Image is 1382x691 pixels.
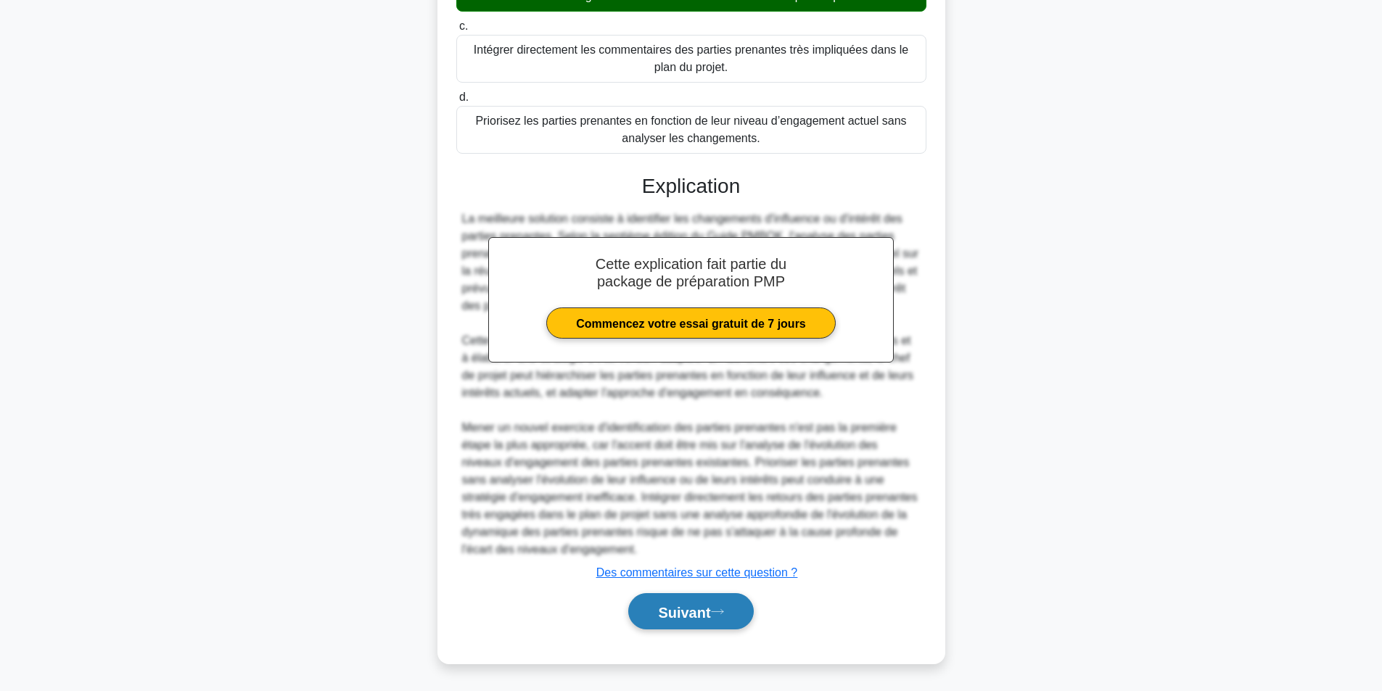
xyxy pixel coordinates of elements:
[474,44,908,73] font: Intégrer directement les commentaires des parties prenantes très impliquées dans le plan du projet.
[459,20,468,32] font: c.
[462,421,918,555] font: Mener un nouvel exercice d'identification des parties prenantes n'est pas la première étape la pl...
[459,91,469,103] font: d.
[462,212,919,312] font: La meilleure solution consiste à identifier les changements d'influence ou d'intérêt des parties ...
[462,334,914,399] font: Cette analyse aidera le chef de projet à comprendre les raisons de ces changements et à élaborer ...
[628,593,753,630] button: Suivant
[642,175,740,197] font: Explication
[546,307,836,339] a: Commencez votre essai gratuit de 7 jours
[596,566,797,579] a: Des commentaires sur cette question ?
[658,604,710,620] font: Suivant
[475,115,906,144] font: Priorisez les parties prenantes en fonction de leur niveau d’engagement actuel sans analyser les ...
